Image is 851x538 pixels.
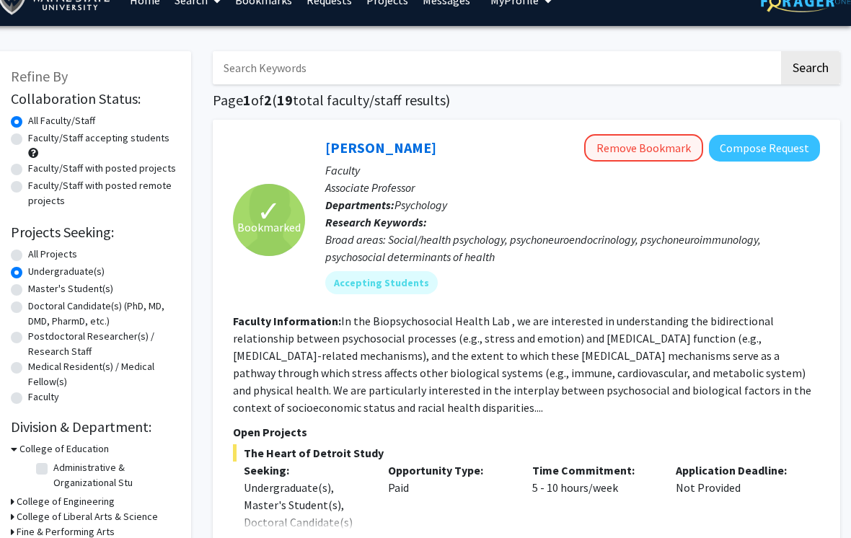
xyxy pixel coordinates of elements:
[264,92,272,110] span: 2
[233,445,820,462] span: The Heart of Detroit Study
[709,136,820,162] button: Compose Request to Samuele Zilioli
[11,224,177,242] h2: Projects Seeking:
[233,314,811,415] fg-read-more: In the Biopsychosocial Health Lab , we are interested in understanding the bidirectional relation...
[325,231,820,266] div: Broad areas: Social/health psychology, psychoneuroendocrinology, psychoneuroimmunology, psychosoc...
[53,461,173,491] label: Administrative & Organizational Stu
[17,495,115,510] h3: College of Engineering
[394,198,447,213] span: Psychology
[28,131,169,146] label: Faculty/Staff accepting students
[28,162,176,177] label: Faculty/Staff with posted projects
[532,462,655,480] p: Time Commitment:
[28,247,77,263] label: All Projects
[28,282,113,297] label: Master's Student(s)
[676,462,798,480] p: Application Deadline:
[11,473,61,527] iframe: Chat
[584,135,703,162] button: Remove Bookmark
[257,205,281,219] span: ✓
[11,91,177,108] h2: Collaboration Status:
[213,52,779,85] input: Search Keywords
[243,92,251,110] span: 1
[325,139,436,157] a: [PERSON_NAME]
[277,92,293,110] span: 19
[28,114,95,129] label: All Faculty/Staff
[325,162,820,180] p: Faculty
[325,216,427,230] b: Research Keywords:
[28,390,59,405] label: Faculty
[237,219,301,237] span: Bookmarked
[233,314,341,329] b: Faculty Information:
[17,510,158,525] h3: College of Liberal Arts & Science
[325,180,820,197] p: Associate Professor
[325,272,438,295] mat-chip: Accepting Students
[11,68,68,86] span: Refine By
[213,92,840,110] h1: Page of ( total faculty/staff results)
[28,179,177,209] label: Faculty/Staff with posted remote projects
[233,424,820,441] p: Open Projects
[28,299,177,330] label: Doctoral Candidate(s) (PhD, MD, DMD, PharmD, etc.)
[11,419,177,436] h2: Division & Department:
[19,442,109,457] h3: College of Education
[325,198,394,213] b: Departments:
[781,52,840,85] button: Search
[244,462,366,480] p: Seeking:
[28,330,177,360] label: Postdoctoral Researcher(s) / Research Staff
[28,265,105,280] label: Undergraduate(s)
[28,360,177,390] label: Medical Resident(s) / Medical Fellow(s)
[388,462,511,480] p: Opportunity Type:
